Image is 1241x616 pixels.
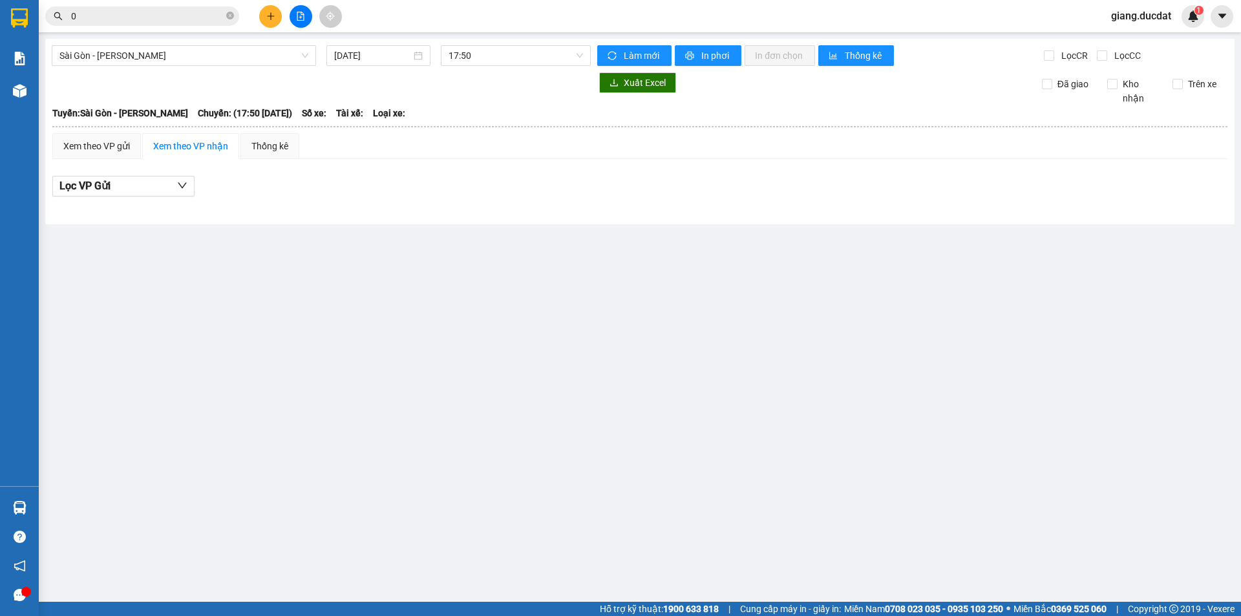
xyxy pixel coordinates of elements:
span: Thống kê [845,48,884,63]
span: Cung cấp máy in - giấy in: [740,602,841,616]
span: question-circle [14,531,26,543]
img: icon-new-feature [1187,10,1199,22]
span: | [728,602,730,616]
span: ⚪️ [1006,606,1010,611]
span: Hỗ trợ kỹ thuật: [600,602,719,616]
img: warehouse-icon [13,501,27,515]
span: plus [266,12,275,21]
button: Lọc VP Gửi [52,176,195,196]
span: caret-down [1216,10,1228,22]
span: Sài Gòn - Gia Lai [59,46,308,65]
button: caret-down [1211,5,1233,28]
span: bar-chart [829,51,840,61]
span: Lọc VP Gửi [59,178,111,194]
div: Xem theo VP gửi [63,139,130,153]
button: In đơn chọn [745,45,815,66]
span: Tài xế: [336,106,363,120]
span: Chuyến: (17:50 [DATE]) [198,106,292,120]
div: Thống kê [251,139,288,153]
strong: 0708 023 035 - 0935 103 250 [885,604,1003,614]
sup: 1 [1194,6,1204,15]
img: warehouse-icon [13,84,27,98]
span: notification [14,560,26,572]
span: close-circle [226,10,234,23]
span: sync [608,51,619,61]
strong: 1900 633 818 [663,604,719,614]
input: Tìm tên, số ĐT hoặc mã đơn [71,9,224,23]
span: printer [685,51,696,61]
span: Miền Nam [844,602,1003,616]
span: message [14,589,26,601]
button: bar-chartThống kê [818,45,894,66]
span: Kho nhận [1118,77,1163,105]
span: Loại xe: [373,106,405,120]
button: downloadXuất Excel [599,72,676,93]
input: 15/10/2025 [334,48,411,63]
span: | [1116,602,1118,616]
button: printerIn phơi [675,45,741,66]
span: 1 [1196,6,1201,15]
button: syncLàm mới [597,45,672,66]
div: Xem theo VP nhận [153,139,228,153]
span: Lọc CR [1056,48,1090,63]
span: Làm mới [624,48,661,63]
span: giang.ducdat [1101,8,1182,24]
span: down [177,180,187,191]
span: search [54,12,63,21]
span: aim [326,12,335,21]
span: Số xe: [302,106,326,120]
img: logo-vxr [11,8,28,28]
img: solution-icon [13,52,27,65]
strong: 0369 525 060 [1051,604,1107,614]
span: close-circle [226,12,234,19]
span: Trên xe [1183,77,1222,91]
span: 17:50 [449,46,583,65]
button: file-add [290,5,312,28]
button: plus [259,5,282,28]
span: Lọc CC [1109,48,1143,63]
span: copyright [1169,604,1178,613]
span: file-add [296,12,305,21]
span: In phơi [701,48,731,63]
b: Tuyến: Sài Gòn - [PERSON_NAME] [52,108,188,118]
span: Miền Bắc [1013,602,1107,616]
span: Đã giao [1052,77,1094,91]
button: aim [319,5,342,28]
